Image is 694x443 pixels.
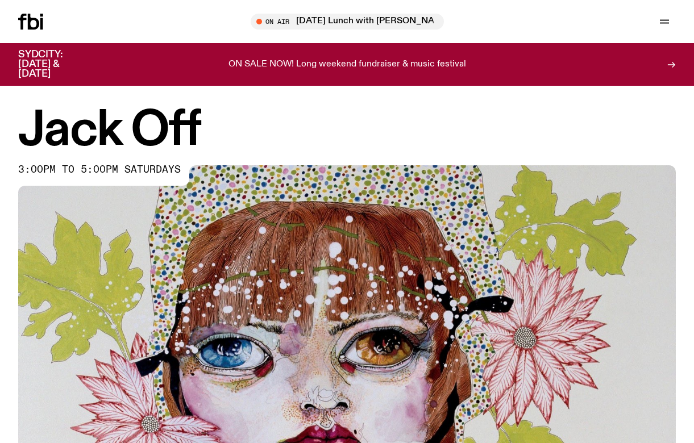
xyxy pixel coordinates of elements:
[251,14,444,30] button: On Air[DATE] Lunch with [PERSON_NAME] and [PERSON_NAME] // [PERSON_NAME] Interview
[18,108,676,154] h1: Jack Off
[228,60,466,70] p: ON SALE NOW! Long weekend fundraiser & music festival
[18,165,181,174] span: 3:00pm to 5:00pm saturdays
[18,50,91,79] h3: SYDCITY: [DATE] & [DATE]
